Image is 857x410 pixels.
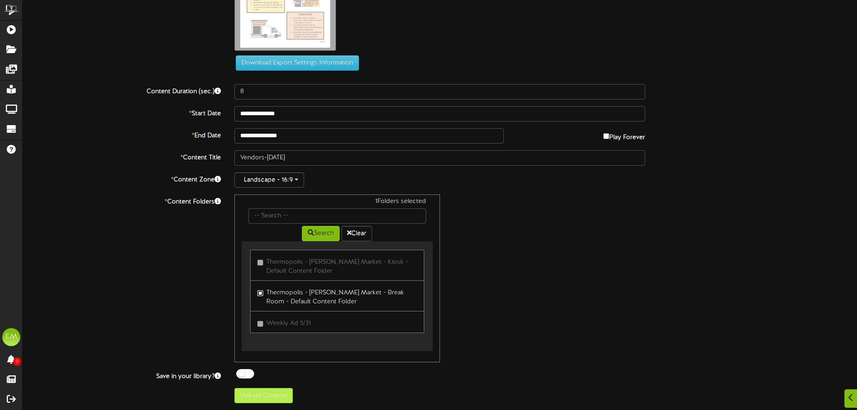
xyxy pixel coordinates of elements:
[16,172,228,185] label: Content Zone
[234,172,304,188] button: Landscape - 16:9
[2,328,20,346] div: EM
[242,197,432,208] div: 1 Folders selected
[266,320,311,327] span: Weekly Ad 5/31
[13,357,21,366] span: 0
[234,150,645,166] input: Title of this Content
[16,84,228,96] label: Content Duration (sec.)
[257,285,417,306] label: Thermopolis - [PERSON_NAME] Market - Break Room - Default Content Folder
[16,369,228,381] label: Save in your library?
[16,128,228,140] label: End Date
[248,208,426,224] input: -- Search --
[16,194,228,207] label: Content Folders
[257,321,263,327] input: Weekly Ad 5/31
[266,259,408,275] span: Thermopolis - [PERSON_NAME] Market - Kiosk - Default Content Folder
[603,133,609,139] input: Play Forever
[257,260,263,266] input: Thermopolis - [PERSON_NAME] Market - Kiosk - Default Content Folder
[302,226,340,241] button: Search
[231,59,359,66] a: Download Export Settings Information
[257,290,263,296] input: Thermopolis - [PERSON_NAME] Market - Break Room - Default Content Folder
[236,55,359,71] button: Download Export Settings Information
[603,128,645,142] label: Play Forever
[16,150,228,162] label: Content Title
[341,226,372,241] button: Clear
[16,106,228,118] label: Start Date
[234,388,293,403] button: Upload Content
